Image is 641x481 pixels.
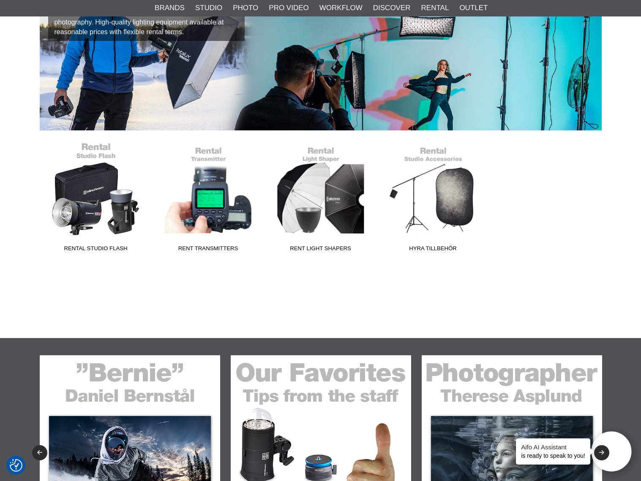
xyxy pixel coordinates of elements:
a: Brands [155,3,185,14]
a: Outlet [459,3,488,14]
a: Hyra Tillbehör [377,142,489,256]
a: Rent Light Shapers [265,142,377,256]
h4: Aifo AI Assistant [521,443,585,451]
span: Rent Transmitters [152,244,265,256]
button: Previous [32,445,47,460]
button: Consent Preferences [10,458,22,473]
a: Photo [233,3,258,14]
span: Rental Studio Flash [40,244,152,256]
a: Workflow [319,3,363,14]
a: Rental Studio Flash [40,142,152,256]
a: Rental [421,3,449,14]
a: Rent Transmitters [152,142,265,256]
span: Hyra Tillbehör [377,244,489,256]
div: is ready to speak to you! [516,438,590,465]
span: Rent Light Shapers [265,244,377,256]
a: Pro Video [269,3,308,14]
a: Studio [195,3,222,14]
button: Next [594,445,609,460]
a: Discover [373,3,411,14]
img: Revisit consent button [10,459,22,472]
